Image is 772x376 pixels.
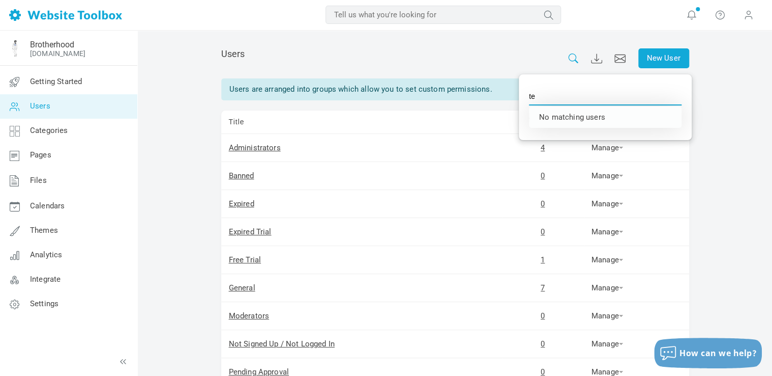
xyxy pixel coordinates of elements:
a: Moderators [229,311,270,320]
a: Manage [591,283,623,292]
span: Settings [30,299,58,308]
a: Brotherhood [30,40,74,49]
input: Tell us what you're looking for [325,6,561,24]
td: Users [502,111,584,134]
span: Files [30,176,47,185]
a: Manage [591,143,623,152]
a: Banned [229,171,254,180]
span: Users [30,101,50,111]
a: 0 [541,199,545,208]
a: Administrators [229,143,281,152]
a: 0 [541,311,545,320]
a: New User [638,48,689,68]
a: Manage [591,171,623,180]
span: Users [221,48,245,59]
span: Analytics [30,250,62,259]
a: 0 [541,339,545,348]
span: Getting Started [30,77,82,86]
a: 4 [541,143,545,152]
a: 0 [541,171,545,180]
span: Integrate [30,275,61,284]
a: 0 [541,227,545,236]
span: Themes [30,226,58,235]
a: Manage [591,255,623,264]
a: Manage [591,311,623,320]
input: Search by username, email, or name [529,87,681,105]
span: Pages [30,150,51,159]
span: Categories [30,126,68,135]
a: Not Signed Up / Not Logged In [229,339,335,348]
a: 7 [541,283,545,292]
button: How can we help? [654,338,762,368]
a: Expired Trial [229,227,272,236]
a: Free Trial [229,255,261,264]
td: Title [221,111,502,134]
a: 1 [541,255,545,264]
a: Manage [591,339,623,348]
li: No matching users [529,106,681,128]
img: Facebook%20Profile%20Pic%20Guy%20Blue%20Best.png [7,40,23,57]
a: Manage [591,227,623,236]
span: How can we help? [679,347,757,359]
a: [DOMAIN_NAME] [30,49,85,58]
a: Manage [591,199,623,208]
a: General [229,283,255,292]
span: Calendars [30,201,65,210]
a: Expired [229,199,254,208]
div: Users are arranged into groups which allow you to set custom permissions. [221,78,689,100]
